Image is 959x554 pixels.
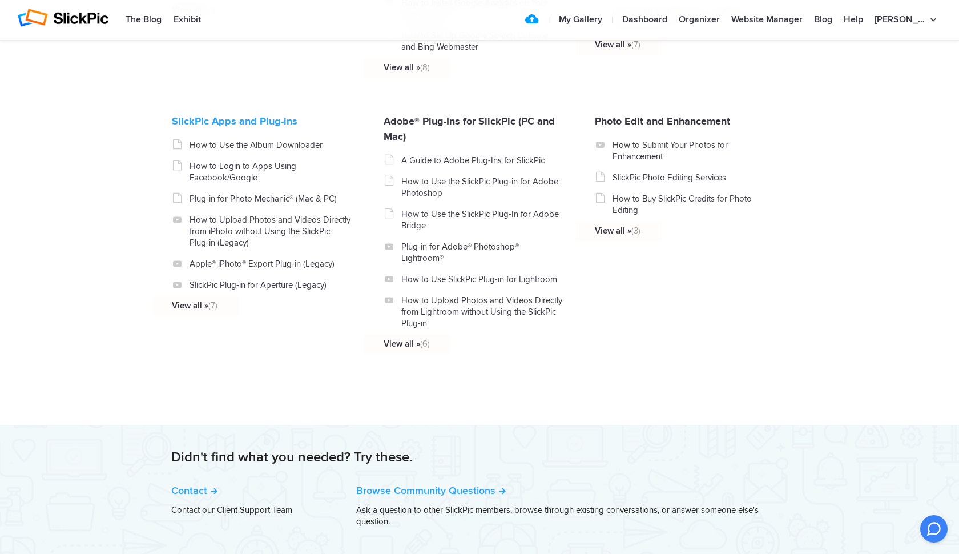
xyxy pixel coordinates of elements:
h2: Didn't find what you needed? Try these. [171,448,788,467]
a: How to Use the SlickPic Plug-in for Adobe Photoshop [401,176,563,199]
a: How to Login to Apps Using Facebook/Google [190,160,351,183]
a: How to Use the SlickPic Plug-In for Adobe Bridge [401,208,563,231]
a: Browse Community Questions [356,484,506,497]
a: Apple® iPhoto® Export Plug-in (Legacy) [190,258,351,270]
a: Adobe® Plug-Ins for SlickPic (PC and Mac) [384,115,555,143]
a: View all »(6) [384,338,545,350]
a: Plug-in for Photo Mechanic® (Mac & PC) [190,193,351,204]
a: Contact [171,484,217,497]
a: How to Submit Your Photos for Enhancement [613,139,774,162]
a: How to Buy SlickPic Credits for Photo Editing [613,193,774,216]
a: View all »(7) [595,39,756,50]
a: Contact our Client Support Team [171,505,292,515]
a: View all »(8) [384,62,545,73]
p: Ask a question to other SlickPic members, browse through existing conversations, or answer someon... [356,504,788,527]
a: A Guide to Adobe Plug-Ins for SlickPic [401,155,563,166]
a: How to Use SlickPic Plug-in for Lightroom [401,274,563,285]
a: SlickPic Photo Editing Services [613,172,774,183]
a: How to Set Up Google Search Console and Bing Webmaster [401,30,563,53]
a: SlickPic Plug-in for Aperture (Legacy) [190,279,351,291]
a: [PERSON_NAME] [744,538,788,545]
a: SlickPic Apps and Plug-ins [172,115,297,127]
a: Photo Edit and Enhancement [595,115,730,127]
a: View all »(3) [595,225,756,236]
a: How to Use the Album Downloader [190,139,351,151]
a: View all »(7) [172,300,333,311]
a: How to Upload Photos and Videos Directly from Lightroom without Using the SlickPic Plug-in [401,295,563,329]
a: Plug-in for Adobe® Photoshop® Lightroom® [401,241,563,264]
a: How to Upload Photos and Videos Directly from iPhoto without Using the SlickPic Plug-in (Legacy) [190,214,351,248]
